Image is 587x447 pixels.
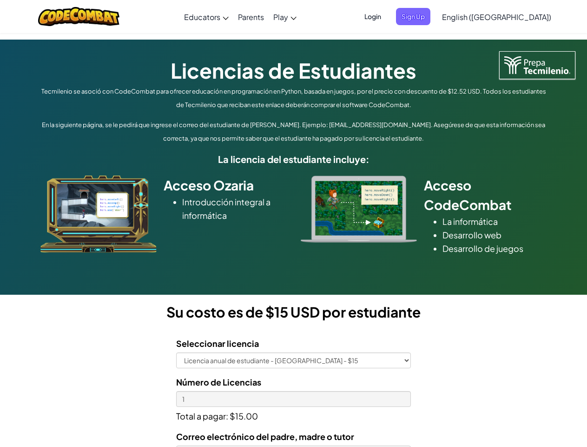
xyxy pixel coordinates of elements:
[176,375,261,389] label: Número de Licencias
[269,4,301,29] a: Play
[182,195,287,222] li: Introducción integral a informática
[176,407,411,423] p: Total a pagar: $15.00
[176,337,259,350] label: Seleccionar licencia
[164,176,287,195] h2: Acceso Ozaria
[442,12,551,22] span: English ([GEOGRAPHIC_DATA])
[396,8,430,25] button: Sign Up
[38,85,549,112] p: Tecmilenio se asoció con CodeCombat para ofrecer educación en programación en Python, basada en j...
[442,215,547,228] li: La informática
[38,118,549,145] p: En la siguiente página, se le pedirá que ingrese el correo del estudiante de [PERSON_NAME]. Ejemp...
[38,152,549,166] h5: La licencia del estudiante incluye:
[233,4,269,29] a: Parents
[424,176,547,215] h2: Acceso CodeCombat
[273,12,288,22] span: Play
[359,8,387,25] button: Login
[437,4,556,29] a: English ([GEOGRAPHIC_DATA])
[40,176,157,253] img: ozaria_acodus.png
[442,242,547,255] li: Desarrollo de juegos
[301,176,417,243] img: type_real_code.png
[442,228,547,242] li: Desarrollo web
[38,56,549,85] h1: Licencias de Estudiantes
[179,4,233,29] a: Educators
[176,430,354,443] label: Correo electrónico del padre, madre o tutor
[499,51,575,79] img: Tecmilenio logo
[38,7,119,26] img: CodeCombat logo
[184,12,220,22] span: Educators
